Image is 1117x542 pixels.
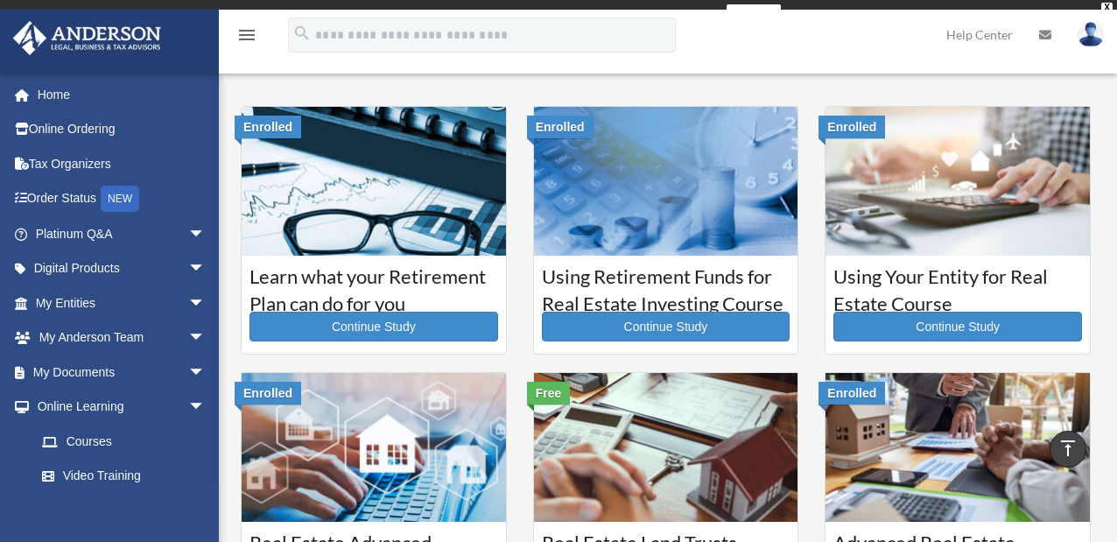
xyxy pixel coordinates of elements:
h3: Using Your Entity for Real Estate Course [833,264,1082,307]
i: menu [236,25,257,46]
h3: Learn what your Retirement Plan can do for you [249,264,498,307]
a: My Documentsarrow_drop_down [12,355,232,390]
a: menu [236,31,257,46]
a: Continue Study [833,312,1082,341]
img: Anderson Advisors Platinum Portal [8,21,166,55]
a: My Anderson Teamarrow_drop_down [12,320,232,355]
a: Home [12,77,232,112]
div: Enrolled [818,382,885,405]
a: Continue Study [249,312,498,341]
a: Online Ordering [12,112,232,147]
i: search [292,24,312,43]
div: close [1101,3,1113,13]
h3: Using Retirement Funds for Real Estate Investing Course [542,264,790,307]
span: arrow_drop_down [188,320,223,356]
span: arrow_drop_down [188,355,223,391]
div: NEW [101,186,139,212]
span: arrow_drop_down [188,285,223,321]
a: survey [727,4,781,25]
a: Video Training [25,459,232,494]
a: Online Learningarrow_drop_down [12,390,232,425]
span: arrow_drop_down [188,390,223,426]
div: Enrolled [527,116,594,138]
span: arrow_drop_down [188,251,223,287]
a: Continue Study [542,312,790,341]
div: Enrolled [235,116,301,138]
i: vertical_align_top [1057,438,1078,459]
a: Digital Productsarrow_drop_down [12,251,232,286]
div: Enrolled [235,382,301,405]
div: Free [527,382,571,405]
img: User Pic [1078,22,1104,47]
div: Enrolled [818,116,885,138]
a: Courses [25,424,223,459]
a: My Entitiesarrow_drop_down [12,285,232,320]
a: Platinum Q&Aarrow_drop_down [12,216,232,251]
div: Get a chance to win 6 months of Platinum for free just by filling out this [336,4,719,25]
a: Tax Organizers [12,146,232,181]
span: arrow_drop_down [188,216,223,252]
a: Order StatusNEW [12,181,232,217]
a: vertical_align_top [1050,431,1086,468]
